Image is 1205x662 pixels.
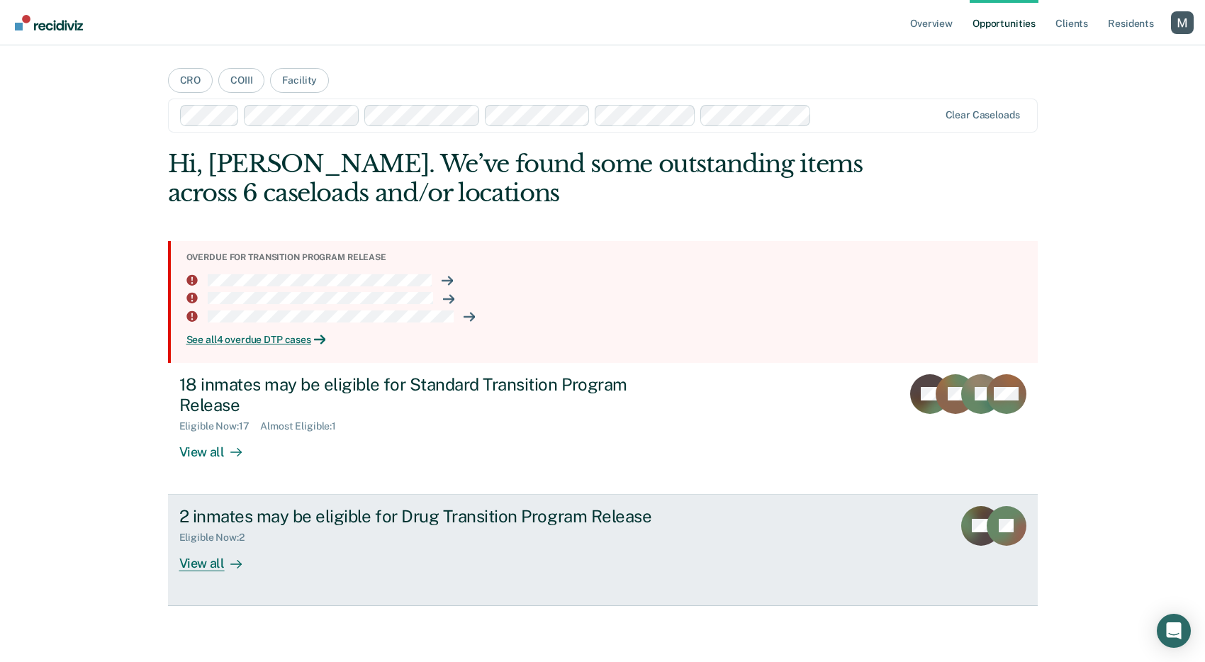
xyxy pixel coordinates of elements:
div: Eligible Now : 17 [179,420,261,432]
div: View all [179,544,259,571]
div: Open Intercom Messenger [1157,614,1191,648]
button: Facility [270,68,329,93]
a: 18 inmates may be eligible for Standard Transition Program ReleaseEligible Now:17Almost Eligible:... [168,363,1038,495]
a: See all4 overdue DTP cases [186,334,1026,346]
div: See all 4 overdue DTP cases [186,334,1026,346]
div: Almost Eligible : 1 [260,420,347,432]
div: 18 inmates may be eligible for Standard Transition Program Release [179,374,677,415]
img: Recidiviz [15,15,83,30]
div: Eligible Now : 2 [179,532,256,544]
button: COIII [218,68,264,93]
a: 2 inmates may be eligible for Drug Transition Program ReleaseEligible Now:2View all [168,495,1038,606]
div: 2 inmates may be eligible for Drug Transition Program Release [179,506,677,527]
div: Clear caseloads [946,109,1020,121]
div: Hi, [PERSON_NAME]. We’ve found some outstanding items across 6 caseloads and/or locations [168,150,864,208]
button: CRO [168,68,213,93]
button: Profile dropdown button [1171,11,1194,34]
div: Overdue for transition program release [186,252,1026,262]
div: View all [179,432,259,460]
